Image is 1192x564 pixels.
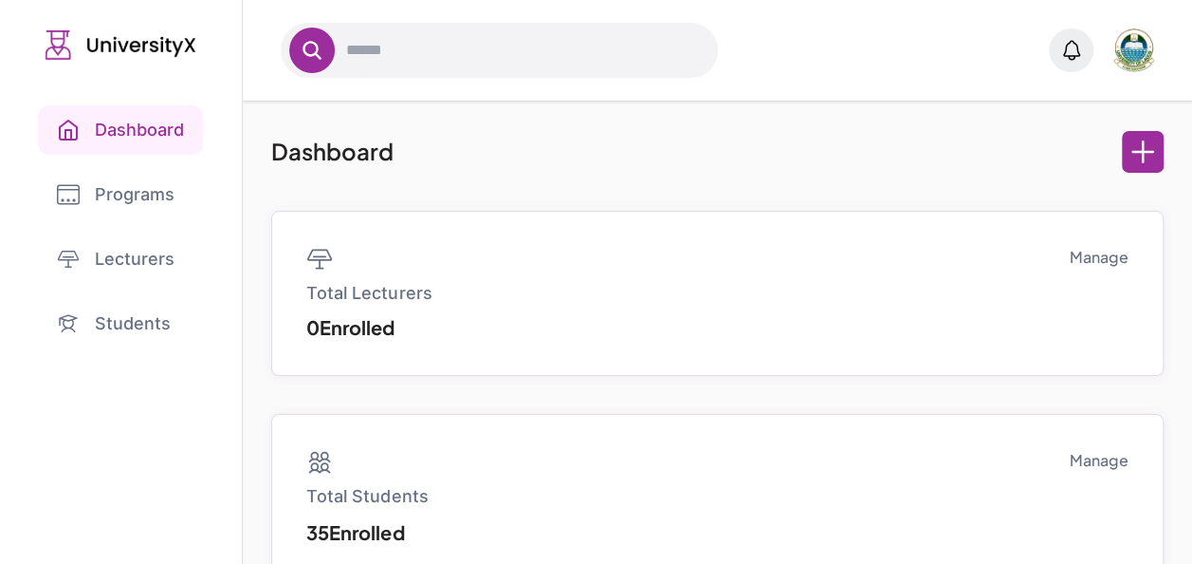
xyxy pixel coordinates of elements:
[46,30,196,60] img: UniversityX
[306,483,428,510] p: Total Students
[1070,449,1128,472] a: Manage
[306,517,428,548] p: 35 Enrolled
[38,235,204,284] a: Lecturers
[306,314,431,341] p: 0 Enrolled
[306,280,431,307] p: Total Lecturers
[271,131,394,172] p: Dashboard
[38,299,204,348] a: Students
[38,105,203,155] a: Dashboard
[38,170,204,219] a: Programs
[1070,246,1128,269] a: Manage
